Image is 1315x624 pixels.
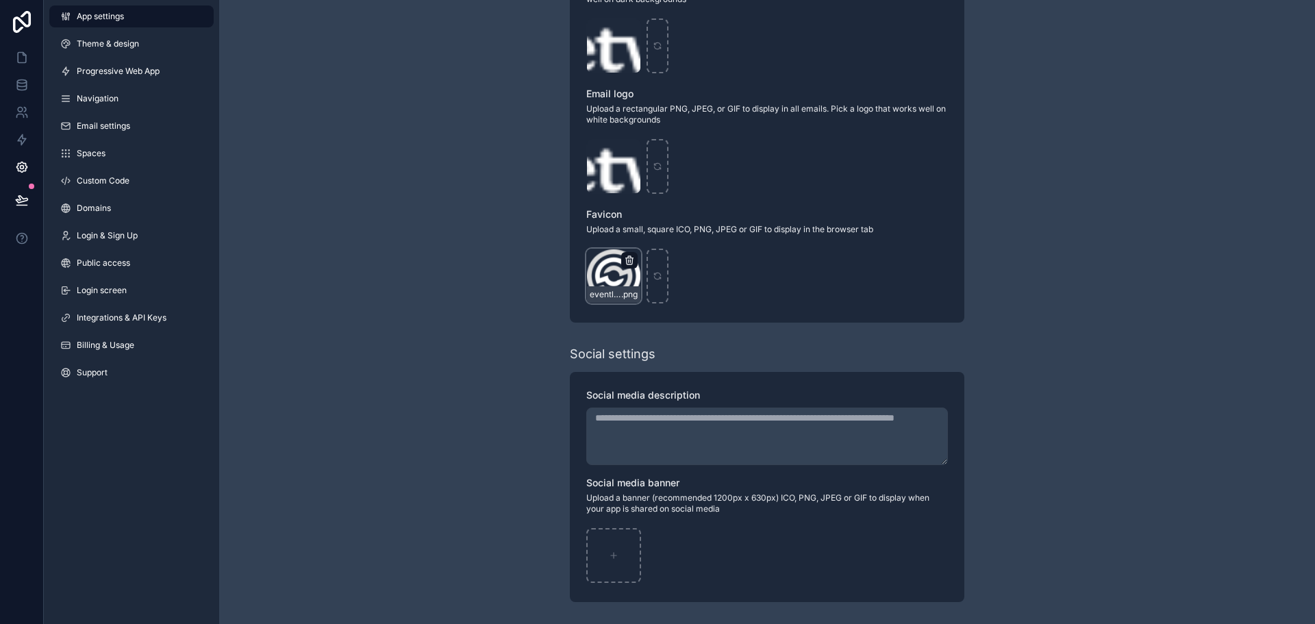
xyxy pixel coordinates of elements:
[49,33,214,55] a: Theme & design
[49,362,214,384] a: Support
[590,289,621,300] span: evently-fav
[77,230,138,241] span: Login & Sign Up
[77,148,105,159] span: Spaces
[570,345,655,364] div: Social settings
[77,285,127,296] span: Login screen
[586,208,622,220] span: Favicon
[77,340,134,351] span: Billing & Usage
[586,103,948,125] span: Upload a rectangular PNG, JPEG, or GIF to display in all emails. Pick a logo that works well on w...
[49,225,214,247] a: Login & Sign Up
[77,121,130,132] span: Email settings
[77,203,111,214] span: Domains
[77,38,139,49] span: Theme & design
[621,289,638,300] span: .png
[77,66,160,77] span: Progressive Web App
[49,60,214,82] a: Progressive Web App
[586,492,948,514] span: Upload a banner (recommended 1200px x 630px) ICO, PNG, JPEG or GIF to display when your app is sh...
[77,175,129,186] span: Custom Code
[49,279,214,301] a: Login screen
[77,93,118,104] span: Navigation
[49,170,214,192] a: Custom Code
[77,258,130,269] span: Public access
[49,88,214,110] a: Navigation
[49,5,214,27] a: App settings
[49,142,214,164] a: Spaces
[77,367,108,378] span: Support
[586,88,634,99] span: Email logo
[49,115,214,137] a: Email settings
[586,389,700,401] span: Social media description
[49,307,214,329] a: Integrations & API Keys
[586,224,948,235] span: Upload a small, square ICO, PNG, JPEG or GIF to display in the browser tab
[49,252,214,274] a: Public access
[49,197,214,219] a: Domains
[77,11,124,22] span: App settings
[77,312,166,323] span: Integrations & API Keys
[586,477,679,488] span: Social media banner
[49,334,214,356] a: Billing & Usage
